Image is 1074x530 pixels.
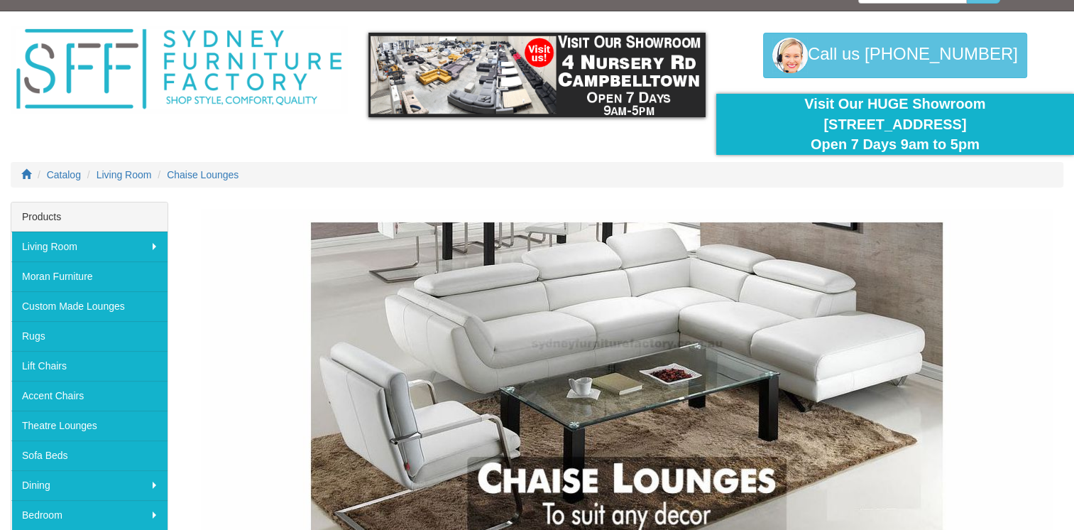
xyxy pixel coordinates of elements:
a: Custom Made Lounges [11,291,168,321]
a: Rugs [11,321,168,351]
img: Sydney Furniture Factory [11,26,347,113]
a: Accent Chairs [11,381,168,411]
a: Moran Furniture [11,261,168,291]
div: Products [11,202,168,232]
a: Chaise Lounges [167,169,239,180]
img: showroom.gif [368,33,705,117]
a: Theatre Lounges [11,411,168,440]
a: Living Room [97,169,152,180]
div: Visit Our HUGE Showroom [STREET_ADDRESS] Open 7 Days 9am to 5pm [727,94,1063,155]
a: Bedroom [11,500,168,530]
a: Sofa Beds [11,440,168,470]
a: Dining [11,470,168,500]
a: Lift Chairs [11,351,168,381]
a: Catalog [47,169,81,180]
a: Living Room [11,232,168,261]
